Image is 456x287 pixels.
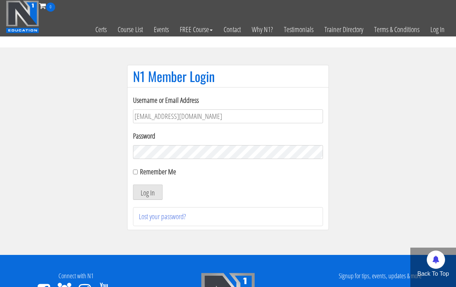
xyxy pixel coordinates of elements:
[425,12,450,47] a: Log In
[140,167,176,177] label: Remember Me
[112,12,148,47] a: Course List
[133,69,323,84] h1: N1 Member Login
[148,12,174,47] a: Events
[319,12,369,47] a: Trainer Directory
[133,95,323,106] label: Username or Email Address
[90,12,112,47] a: Certs
[410,269,456,278] p: Back To Top
[46,3,55,12] span: 0
[369,12,425,47] a: Terms & Conditions
[278,12,319,47] a: Testimonials
[218,12,246,47] a: Contact
[133,131,323,141] label: Password
[139,212,186,221] a: Lost your password?
[246,12,278,47] a: Why N1?
[174,12,218,47] a: FREE Course
[6,0,39,33] img: n1-education
[309,272,451,280] h4: Signup for tips, events, updates & more
[5,272,147,280] h4: Connect with N1
[39,1,55,11] a: 0
[133,185,163,200] button: Log In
